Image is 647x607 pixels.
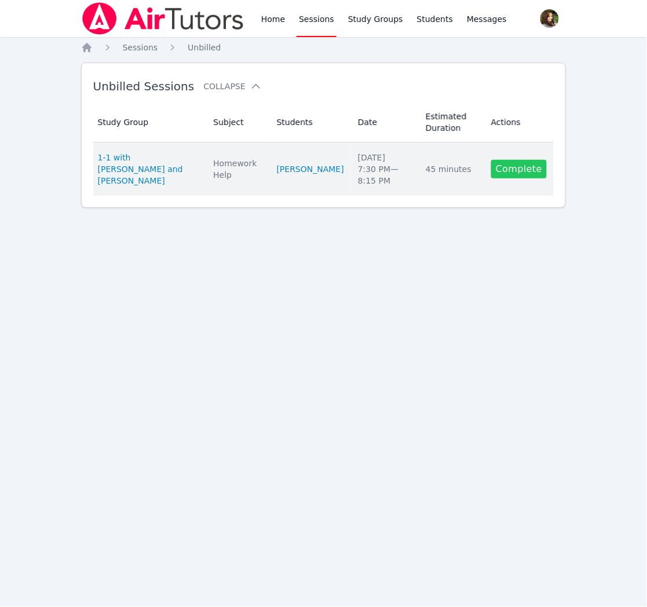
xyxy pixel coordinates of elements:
[484,103,554,142] th: Actions
[188,42,221,53] a: Unbilled
[206,103,269,142] th: Subject
[81,2,245,35] img: Air Tutors
[419,103,484,142] th: Estimated Duration
[358,152,412,187] div: [DATE] 7:30 PM — 8:15 PM
[123,42,158,53] a: Sessions
[351,103,419,142] th: Date
[81,42,566,53] nav: Breadcrumb
[123,43,158,52] span: Sessions
[467,13,507,25] span: Messages
[93,79,195,93] span: Unbilled Sessions
[93,103,207,142] th: Study Group
[277,163,344,175] a: [PERSON_NAME]
[203,81,261,92] button: Collapse
[188,43,221,52] span: Unbilled
[270,103,351,142] th: Students
[426,163,477,175] div: 45 minutes
[93,142,554,196] tr: 1-1 with [PERSON_NAME] and [PERSON_NAME]Homework Help[PERSON_NAME][DATE]7:30 PM—8:15 PM45 minutes...
[213,158,262,181] div: Homework Help
[491,160,547,178] a: Complete
[98,152,200,187] a: 1-1 with [PERSON_NAME] and [PERSON_NAME]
